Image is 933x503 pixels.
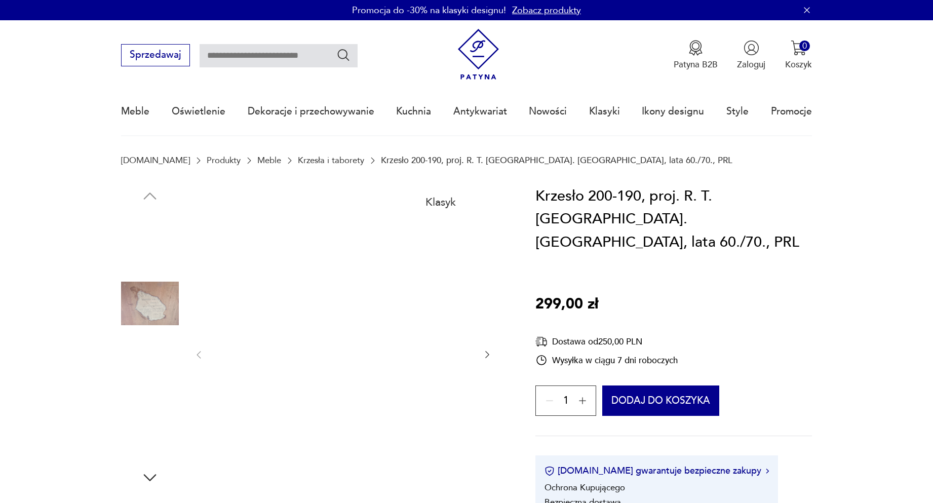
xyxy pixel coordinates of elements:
button: Zaloguj [737,40,765,70]
a: Style [726,88,749,135]
a: [DOMAIN_NAME] [121,156,190,165]
button: Dodaj do koszyka [602,385,719,416]
span: 1 [563,397,569,405]
button: Szukaj [336,48,351,62]
li: Ochrona Kupującego [545,482,625,493]
a: Zobacz produkty [512,4,581,17]
img: Ikonka użytkownika [744,40,759,56]
button: Sprzedawaj [121,44,189,66]
button: [DOMAIN_NAME] gwarantuje bezpieczne zakupy [545,465,769,477]
p: 299,00 zł [535,293,598,316]
img: Zdjęcie produktu Krzesło 200-190, proj. R. T. Hałasa. Polska, lata 60./70., PRL [121,404,179,461]
img: Ikona certyfikatu [545,466,555,476]
p: Koszyk [785,59,812,70]
a: Dekoracje i przechowywanie [248,88,374,135]
h1: Krzesło 200-190, proj. R. T. [GEOGRAPHIC_DATA]. [GEOGRAPHIC_DATA], lata 60./70., PRL [535,185,811,254]
a: Promocje [771,88,812,135]
img: Patyna - sklep z meblami i dekoracjami vintage [453,29,504,80]
a: Oświetlenie [172,88,225,135]
img: Ikona koszyka [791,40,806,56]
img: Ikona dostawy [535,335,548,348]
a: Krzesła i taborety [298,156,364,165]
a: Nowości [529,88,567,135]
div: 0 [799,41,810,51]
a: Antykwariat [453,88,507,135]
p: Zaloguj [737,59,765,70]
a: Ikony designu [642,88,704,135]
p: Krzesło 200-190, proj. R. T. [GEOGRAPHIC_DATA]. [GEOGRAPHIC_DATA], lata 60./70., PRL [381,156,732,165]
a: Sprzedawaj [121,52,189,60]
a: Meble [121,88,149,135]
button: Patyna B2B [674,40,718,70]
a: Meble [257,156,281,165]
img: Ikona medalu [688,40,704,56]
a: Ikona medaluPatyna B2B [674,40,718,70]
a: Produkty [207,156,241,165]
img: Zdjęcie produktu Krzesło 200-190, proj. R. T. Hałasa. Polska, lata 60./70., PRL [121,339,179,397]
img: Ikona strzałki w prawo [766,469,769,474]
div: Klasyk [418,189,463,215]
button: 0Koszyk [785,40,812,70]
div: Wysyłka w ciągu 7 dni roboczych [535,354,678,366]
a: Klasyki [589,88,620,135]
p: Promocja do -30% na klasyki designu! [352,4,506,17]
div: Dostawa od 250,00 PLN [535,335,678,348]
p: Patyna B2B [674,59,718,70]
img: Zdjęcie produktu Krzesło 200-190, proj. R. T. Hałasa. Polska, lata 60./70., PRL [121,275,179,332]
a: Kuchnia [396,88,431,135]
img: Zdjęcie produktu Krzesło 200-190, proj. R. T. Hałasa. Polska, lata 60./70., PRL [121,210,179,268]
